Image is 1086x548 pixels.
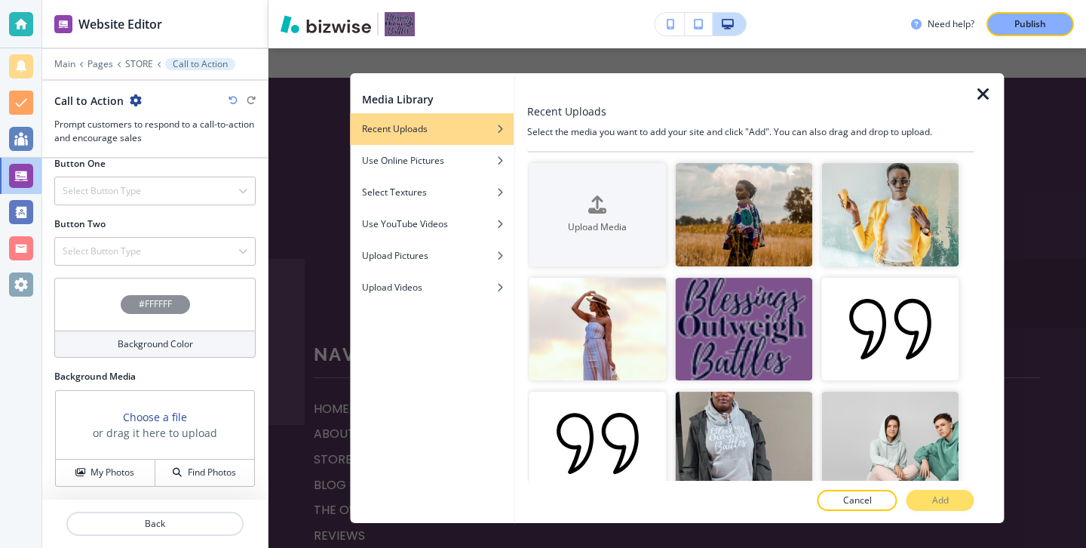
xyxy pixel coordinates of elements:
[54,118,256,145] h3: Prompt customers to respond to a call-to-action and encourage sales
[350,240,514,272] button: Upload Pictures
[54,93,124,109] h2: Call to Action
[125,59,153,69] button: STORE
[235,226,416,239] label: Color
[63,245,141,258] h4: Select Button Type
[265,386,385,417] button: Add to cart
[69,350,189,382] button: Add to cart
[54,15,72,33] img: editor icon
[928,17,974,31] h3: Need help?
[529,163,666,266] button: Upload Media
[39,243,220,256] label: T-Shirt
[54,59,75,69] button: Main
[385,12,415,36] img: Your Logo
[309,190,310,191] span: Regular price
[504,190,505,191] span: Regular price
[818,490,897,511] button: Cancel
[93,425,217,441] h3: or drag it here to upload
[39,294,220,307] label: View
[235,147,416,180] h1: Blessings Outweigh Battles T-shirt
[527,103,606,119] h3: Recent Uploads
[362,122,428,136] h4: Recent Uploads
[66,512,244,536] button: Back
[310,191,342,204] span: $19.99
[527,125,974,139] h4: Select the media you want to add your site and click "Add". You can also drag and drop to upload.
[350,208,514,240] button: Use YouTube Videos
[139,297,172,311] h4: #FFFFFF
[235,279,416,291] label: Size
[118,337,193,351] h4: Background Color
[87,59,113,69] button: Pages
[78,15,162,33] h2: Website Editor
[1014,17,1046,31] p: Publish
[362,186,427,199] h4: Select Textures
[505,191,540,204] span: $50.00
[843,494,872,507] p: Cancel
[39,147,220,196] h1: [PERSON_NAME] Journal, T-Shirt, Tumbler or Mug BUNDLE DEAL
[54,389,256,488] div: Choose a fileor drag it here to uploadMy PhotosFind Photos
[350,113,514,145] button: Recent Uploads
[362,249,428,263] h4: Upload Pictures
[90,466,134,479] h4: My Photos
[362,281,422,294] h4: Upload Videos
[68,517,242,531] p: Back
[350,177,514,208] button: Select Textures
[462,254,581,286] button: Add to cart
[63,184,141,198] h4: Select Button Type
[54,217,106,231] h2: Button Two
[281,15,371,33] img: Bizwise Logo
[155,460,254,486] button: Find Photos
[188,466,236,479] h4: Find Photos
[986,12,1074,36] button: Publish
[165,58,235,70] button: Call to Action
[431,147,612,180] h1: “Your Fight Is My Fight” Support Tee
[362,91,434,107] h2: Media Library
[529,220,666,234] h4: Upload Media
[56,460,155,486] button: My Photos
[54,278,256,358] button: #FFFFFFBackground Color
[112,208,148,220] span: $50.00
[235,331,416,343] label: Target gender
[173,59,228,69] p: Call to Action
[54,370,256,383] h2: Background Media
[123,409,187,425] button: Choose a file
[54,157,106,171] h2: Button One
[362,154,444,168] h4: Use Online Pictures
[350,272,514,303] button: Upload Videos
[350,145,514,177] button: Use Online Pictures
[362,217,448,231] h4: Use YouTube Videos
